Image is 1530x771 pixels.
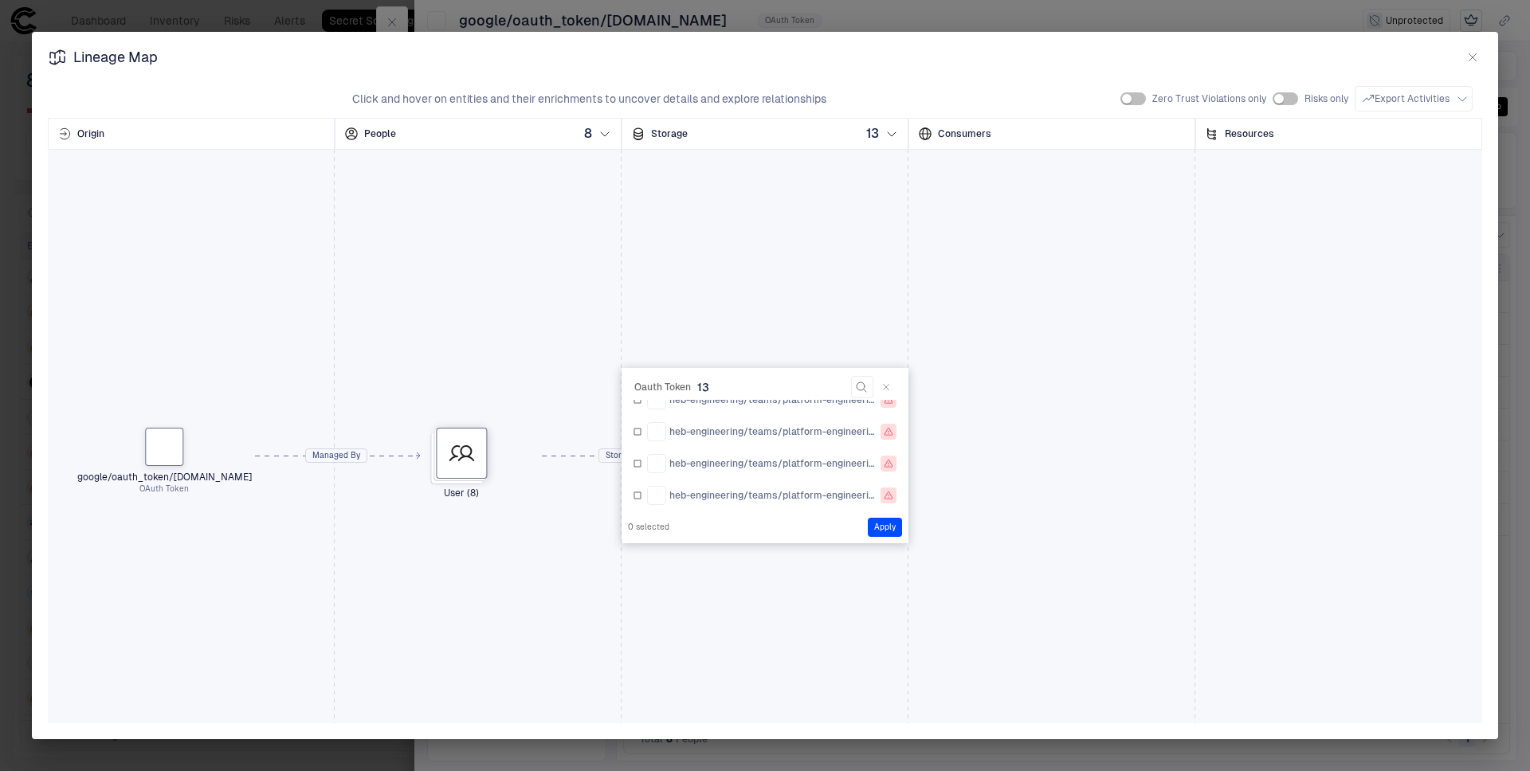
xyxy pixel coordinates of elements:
[599,444,647,468] div: Stored In
[73,48,158,67] span: Lineage Map
[866,126,879,142] span: 13
[697,380,709,394] span: 13
[1355,86,1473,112] button: Export Activities
[77,127,104,140] span: Origin
[651,127,688,140] span: Storage
[1225,127,1274,140] span: Resources
[634,381,691,393] span: Oauth Token
[1195,118,1482,150] div: The resources accessed or granted by the identity
[628,522,669,533] span: 0 selected
[49,471,279,483] span: google/oauth_token/[DOMAIN_NAME]
[669,489,874,502] span: heb-engineering/teams/platform-engineering/gke-hybrid-cloud/kon/k-edge/image-builder/24abe78411c2...
[908,118,1195,150] div: The consumers using the identity
[938,127,991,140] span: Consumers
[669,425,874,438] span: heb-engineering/teams/platform-engineering/gke-hybrid-cloud/kon/k-edge/image-builder/84b510217c16...
[335,118,622,150] div: The users and service accounts managing the identity
[584,126,592,142] span: 8
[669,393,874,406] span: heb-engineering/teams/platform-engineering/gke-hybrid-cloud/kon/k-edge/image-builder/26f1bf459031...
[868,518,902,537] button: Apply
[352,92,826,106] span: Click and hover on entities and their enrichments to uncover details and explore relationships
[1304,92,1348,105] span: Risks only
[622,118,908,150] div: The storage location where the identity is stored
[48,118,335,150] div: The source where the identity was created
[364,127,396,140] span: People
[347,487,576,499] span: User (8)
[1152,92,1266,105] span: Zero Trust Violations only
[306,444,367,468] div: Managed By
[139,483,189,495] span: OAuth Token
[669,457,874,470] span: heb-engineering/teams/platform-engineering/gke-hybrid-cloud/kon/k-edge/image-builder/05647507eaa4...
